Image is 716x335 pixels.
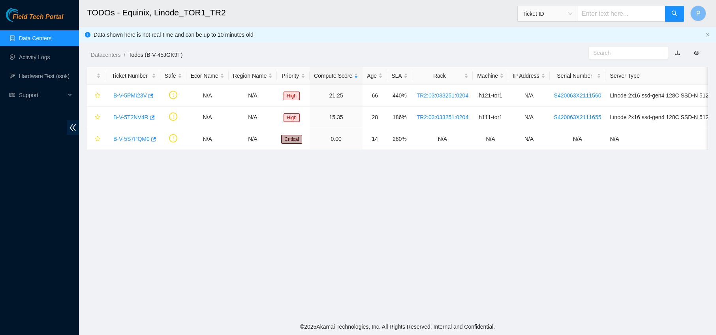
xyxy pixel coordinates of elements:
[113,114,148,120] a: B-V-5T2NV4R
[363,128,387,150] td: 14
[363,85,387,107] td: 66
[310,128,363,150] td: 0.00
[387,128,412,150] td: 280%
[696,9,701,19] span: P
[6,8,40,22] img: Akamai Technologies
[554,114,601,120] a: S420063X2111655
[669,47,686,59] button: download
[705,32,710,37] span: close
[417,114,469,120] a: TR2:03:033251:0204
[473,85,508,107] td: h121-tor1
[417,92,469,99] a: TR2:03:033251:0204
[281,135,302,144] span: Critical
[91,52,120,58] a: Datacenters
[229,85,277,107] td: N/A
[91,111,101,124] button: star
[229,128,277,150] td: N/A
[124,52,125,58] span: /
[186,128,229,150] td: N/A
[19,54,50,60] a: Activity Logs
[67,120,79,135] span: double-left
[284,113,300,122] span: High
[550,128,606,150] td: N/A
[113,136,150,142] a: B-V-5S7PQM0
[95,136,100,142] span: star
[95,93,100,99] span: star
[508,107,549,128] td: N/A
[91,89,101,102] button: star
[554,92,601,99] a: S420063X2111560
[387,85,412,107] td: 440%
[229,107,277,128] td: N/A
[473,128,508,150] td: N/A
[577,6,665,22] input: Enter text here...
[284,92,300,100] span: High
[363,107,387,128] td: 28
[473,107,508,128] td: h111-tor1
[690,6,706,21] button: P
[169,112,177,121] span: exclamation-circle
[13,13,63,21] span: Field Tech Portal
[593,49,657,57] input: Search
[19,87,66,103] span: Support
[169,91,177,99] span: exclamation-circle
[169,134,177,142] span: exclamation-circle
[9,92,15,98] span: read
[310,107,363,128] td: 15.35
[128,52,182,58] a: Todos (B-V-45JGK9T)
[91,133,101,145] button: star
[310,85,363,107] td: 21.25
[19,73,70,79] a: Hardware Test (isok)
[508,85,549,107] td: N/A
[675,50,680,56] a: download
[6,14,63,24] a: Akamai TechnologiesField Tech Portal
[705,32,710,37] button: close
[694,50,699,56] span: eye
[665,6,684,22] button: search
[19,35,51,41] a: Data Centers
[186,85,229,107] td: N/A
[412,128,473,150] td: N/A
[113,92,147,99] a: B-V-5PMI23V
[387,107,412,128] td: 186%
[95,114,100,121] span: star
[186,107,229,128] td: N/A
[671,10,678,18] span: search
[522,8,572,20] span: Ticket ID
[79,318,716,335] footer: © 2025 Akamai Technologies, Inc. All Rights Reserved. Internal and Confidential.
[508,128,549,150] td: N/A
